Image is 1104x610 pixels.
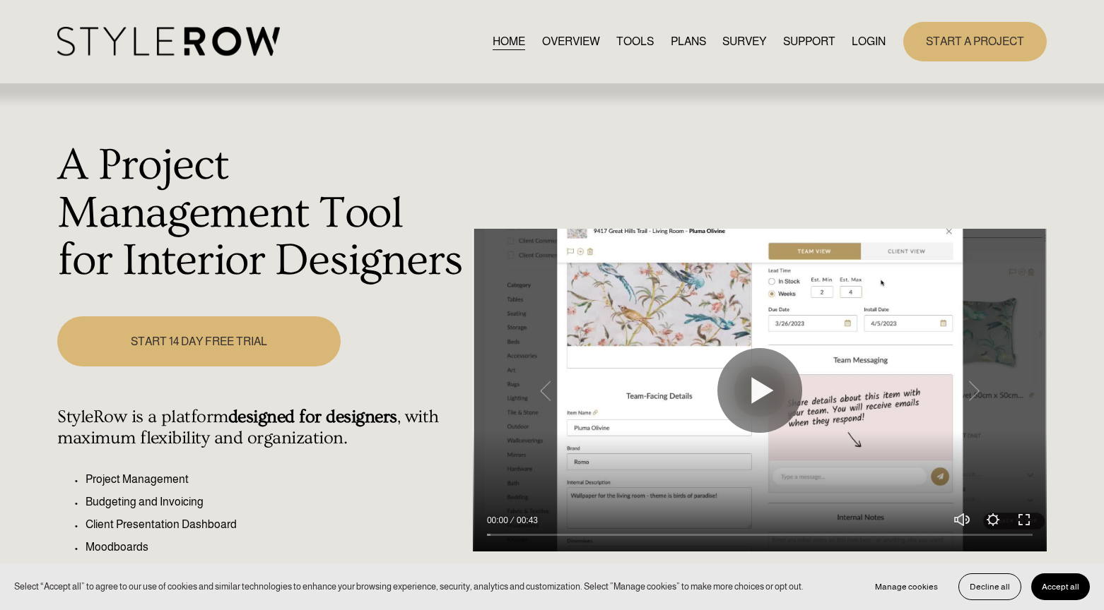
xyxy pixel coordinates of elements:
a: START 14 DAY FREE TRIAL [57,316,340,366]
a: SURVEY [722,32,766,51]
button: Accept all [1031,573,1090,600]
span: Decline all [970,582,1010,592]
input: Seek [487,530,1033,540]
img: StyleRow [57,27,280,56]
h1: A Project Management Tool for Interior Designers [57,142,465,285]
span: Accept all [1042,582,1079,592]
p: Order Tracking [86,561,465,578]
p: Select “Accept all” to agree to our use of cookies and similar technologies to enhance your brows... [14,580,804,593]
p: Client Presentation Dashboard [86,516,465,533]
div: Current time [487,513,512,527]
span: Manage cookies [875,582,938,592]
button: Decline all [958,573,1021,600]
div: Duration [512,513,541,527]
a: LOGIN [852,32,886,51]
button: Play [717,348,802,433]
strong: designed for designers [228,407,397,427]
a: HOME [493,32,525,51]
p: Project Management [86,471,465,488]
a: OVERVIEW [542,32,600,51]
p: Moodboards [86,539,465,556]
h4: StyleRow is a platform , with maximum flexibility and organization. [57,407,465,449]
button: Manage cookies [864,573,949,600]
a: folder dropdown [783,32,835,51]
p: Budgeting and Invoicing [86,494,465,510]
span: SUPPORT [783,33,835,50]
a: START A PROJECT [903,22,1047,61]
a: TOOLS [616,32,654,51]
a: PLANS [671,32,706,51]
